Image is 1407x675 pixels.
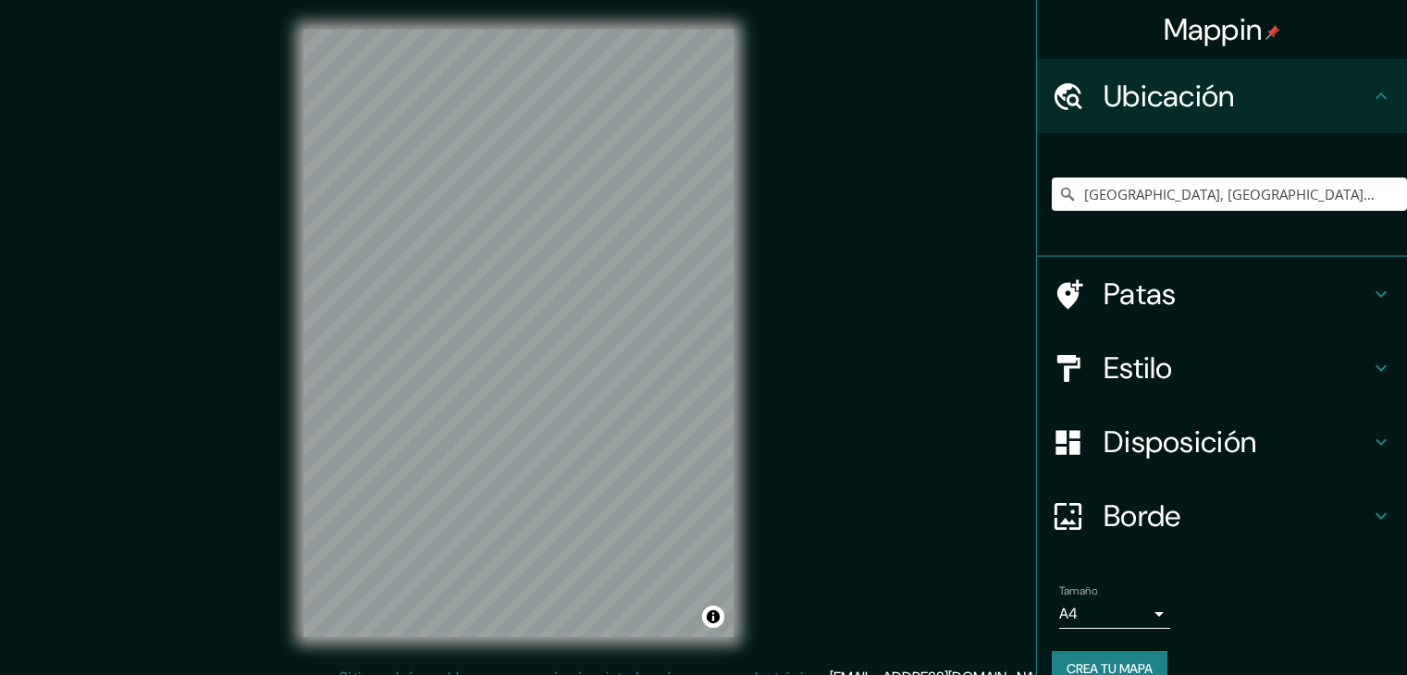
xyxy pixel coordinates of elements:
font: Borde [1104,497,1181,535]
div: Borde [1037,479,1407,553]
div: Ubicación [1037,59,1407,133]
div: Disposición [1037,405,1407,479]
font: Mappin [1164,10,1263,49]
div: Patas [1037,257,1407,331]
font: A4 [1059,604,1078,623]
div: Estilo [1037,331,1407,405]
font: Estilo [1104,349,1173,387]
font: Ubicación [1104,77,1235,116]
img: pin-icon.png [1265,25,1280,40]
font: Tamaño [1059,583,1097,598]
button: Activar o desactivar atribución [702,606,724,628]
font: Disposición [1104,423,1256,461]
input: Elige tu ciudad o zona [1052,178,1407,211]
div: A4 [1059,599,1170,629]
font: Patas [1104,275,1177,313]
canvas: Mapa [303,30,734,637]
